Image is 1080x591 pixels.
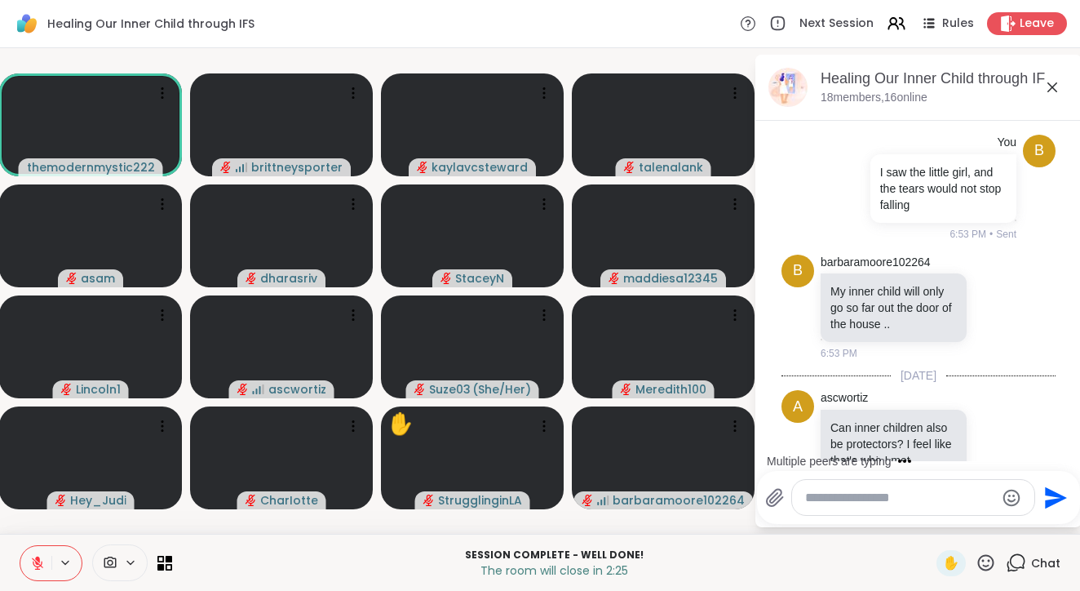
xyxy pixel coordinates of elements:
span: audio-muted [440,273,452,284]
span: themodernmystic222 [27,159,155,176]
a: barbaramoore102264 [821,255,931,271]
span: Chat [1031,555,1060,571]
span: ( She/Her ) [472,381,531,398]
span: ascwortiz [268,381,326,398]
span: audio-muted [237,384,249,395]
img: ShareWell Logomark [13,10,41,38]
button: Send [1035,479,1072,516]
span: brittneysporter [251,159,343,176]
span: Suze03 [429,381,471,398]
span: audio-muted [414,384,426,395]
span: Leave [1020,16,1054,32]
span: a [793,396,803,418]
span: Sent [996,227,1016,242]
textarea: Type your message [805,490,995,506]
button: Emoji picker [1002,488,1021,508]
span: CharIotte [260,492,318,509]
span: audio-muted [624,162,635,173]
div: Multiple peers are typing [767,453,892,469]
span: Healing Our Inner Child through IFS [47,16,255,32]
p: Session Complete - well done! [182,548,927,562]
span: 6:53 PM [949,227,986,242]
h4: You [997,135,1016,151]
span: kaylavcsteward [432,159,528,176]
a: ascwortiz [821,390,868,407]
span: audio-muted [66,273,77,284]
p: My inner child will only go so far out the door of the house .. [830,283,957,332]
span: Hey_Judi [70,492,126,509]
div: Healing Our Inner Child through IFS, [DATE] [821,69,1069,89]
span: StaceyN [455,270,504,287]
img: Healing Our Inner Child through IFS, Oct 09 [768,68,808,107]
span: audio-muted [220,162,232,173]
p: I saw the little girl, and the tears would not stop falling [880,164,1007,213]
span: audio-muted [582,495,593,506]
p: Can inner children also be protectors? I feel like that's who I met. [830,420,957,469]
span: b [793,260,803,282]
span: audio-muted [417,162,428,173]
span: talenalank [639,159,703,176]
span: audio-muted [609,273,620,284]
span: Lincoln1 [76,381,121,398]
span: b [1034,140,1044,162]
span: audio-muted [621,384,632,395]
div: ✋ [387,408,414,440]
span: maddiesa12345 [623,270,718,287]
span: dharasriv [260,270,317,287]
p: 18 members, 16 online [821,90,927,106]
span: Next Session [799,16,874,32]
span: asam [81,270,115,287]
span: audio-muted [55,495,67,506]
span: audio-muted [246,273,257,284]
span: audio-muted [246,495,257,506]
span: audio-muted [423,495,435,506]
span: [DATE] [891,367,946,384]
span: StrugglinginLA [438,492,522,509]
span: Meredith100 [635,381,706,398]
span: barbaramoore102264 [613,492,745,509]
span: 6:53 PM [821,346,857,361]
span: • [989,227,993,242]
p: The room will close in 2:25 [182,562,927,579]
span: audio-muted [61,384,73,395]
span: Rules [942,16,974,32]
span: ✋ [943,553,959,573]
